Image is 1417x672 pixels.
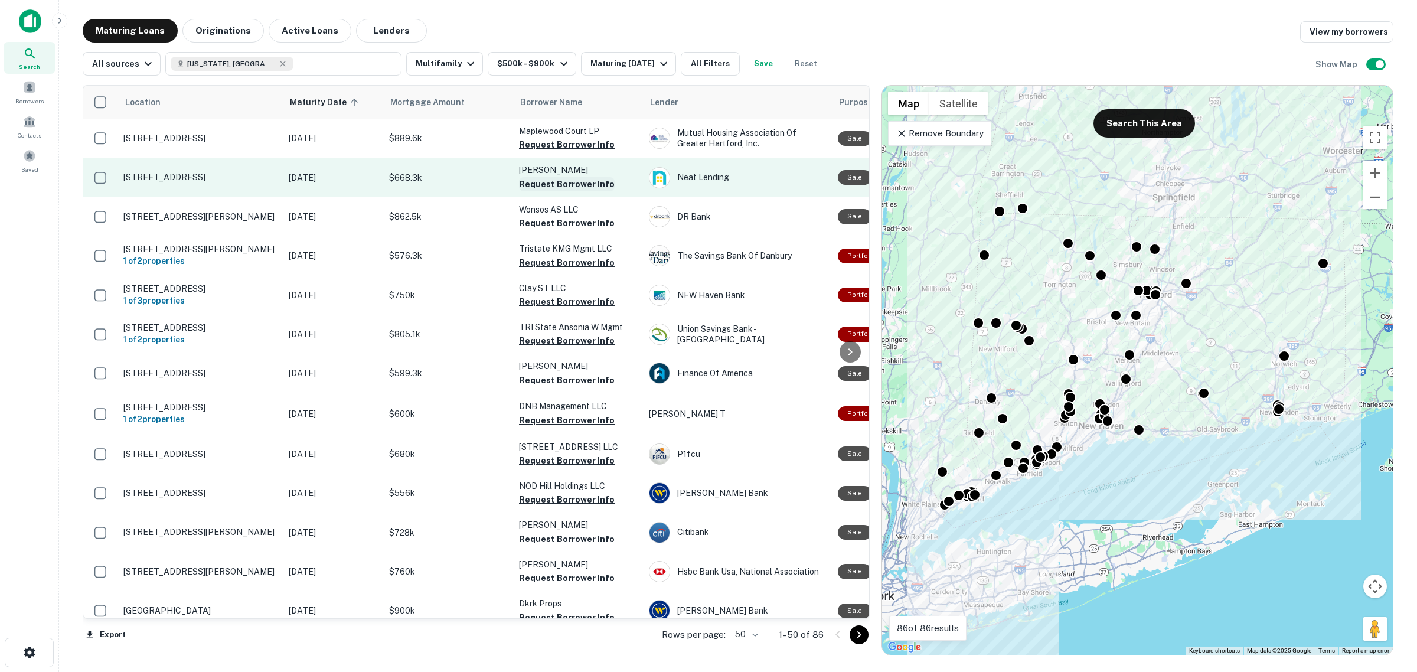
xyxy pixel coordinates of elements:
[649,561,826,582] div: Hsbc Bank Usa, National Association
[745,52,782,76] button: Save your search to get updates of matches that match your search criteria.
[779,628,824,642] p: 1–50 of 86
[4,110,55,142] a: Contacts
[649,324,670,344] img: picture
[1093,109,1195,138] button: Search This Area
[1189,647,1240,655] button: Keyboard shortcuts
[519,242,637,255] p: Tristate KMG Mgmt LLC
[929,92,988,115] button: Show satellite imagery
[1300,21,1393,43] a: View my borrowers
[289,367,377,380] p: [DATE]
[18,131,41,140] span: Contacts
[389,407,507,420] p: $600k
[289,448,377,461] p: [DATE]
[123,605,277,616] p: [GEOGRAPHIC_DATA]
[289,526,377,539] p: [DATE]
[289,604,377,617] p: [DATE]
[885,640,924,655] img: Google
[123,172,277,182] p: [STREET_ADDRESS]
[165,52,401,76] button: [US_STATE], [GEOGRAPHIC_DATA]
[520,95,582,109] span: Borrower Name
[730,626,760,643] div: 50
[289,487,377,500] p: [DATE]
[519,177,615,191] button: Request Borrower Info
[519,400,637,413] p: DNB Management LLC
[187,58,276,69] span: [US_STATE], [GEOGRAPHIC_DATA]
[513,86,643,119] th: Borrower Name
[838,564,871,579] div: Sale
[1358,578,1417,634] div: Chat Widget
[649,443,826,465] div: P1fcu
[590,57,671,71] div: Maturing [DATE]
[289,171,377,184] p: [DATE]
[123,368,277,379] p: [STREET_ADDRESS]
[838,366,871,381] div: Sale
[519,321,637,334] p: TRI State Ansonia W Mgmt
[897,621,959,635] p: 86 of 86 results
[581,52,676,76] button: Maturing [DATE]
[838,604,871,618] div: Sale
[4,42,55,74] a: Search
[488,52,576,76] button: $500k - $900k
[838,446,871,461] div: Sale
[850,625,869,644] button: Go to next page
[650,95,678,109] span: Lender
[649,483,670,503] img: picture
[4,76,55,108] a: Borrowers
[649,324,826,345] div: Union Savings Bank - [GEOGRAPHIC_DATA]
[519,334,615,348] button: Request Borrower Info
[4,145,55,177] a: Saved
[519,454,615,468] button: Request Borrower Info
[1363,185,1387,209] button: Zoom out
[649,522,826,543] div: Citibank
[92,57,155,71] div: All sources
[519,360,637,373] p: [PERSON_NAME]
[519,295,615,309] button: Request Borrower Info
[838,525,871,540] div: Sale
[356,19,427,43] button: Lenders
[1363,575,1387,598] button: Map camera controls
[838,327,885,341] div: This is a portfolio loan with 2 properties
[649,128,670,148] img: picture
[649,562,670,582] img: picture
[838,131,871,146] div: Sale
[289,132,377,145] p: [DATE]
[123,211,277,222] p: [STREET_ADDRESS][PERSON_NAME]
[838,170,871,185] div: Sale
[289,289,377,302] p: [DATE]
[1363,161,1387,185] button: Zoom in
[838,249,885,263] div: This is a portfolio loan with 2 properties
[888,92,929,115] button: Show street map
[519,558,637,571] p: [PERSON_NAME]
[519,256,615,270] button: Request Borrower Info
[289,565,377,578] p: [DATE]
[519,571,615,585] button: Request Borrower Info
[519,479,637,492] p: NOD Hill Holdings LLC
[662,628,726,642] p: Rows per page:
[519,203,637,216] p: Wonsos AS LLC
[838,486,871,501] div: Sale
[389,132,507,145] p: $889.6k
[389,210,507,223] p: $862.5k
[389,448,507,461] p: $680k
[123,133,277,143] p: [STREET_ADDRESS]
[649,206,826,227] div: DR Bank
[519,373,615,387] button: Request Borrower Info
[649,600,826,621] div: [PERSON_NAME] Bank
[519,518,637,531] p: [PERSON_NAME]
[649,523,670,543] img: picture
[283,86,383,119] th: Maturity Date
[649,167,826,188] div: Neat Lending
[896,126,984,141] p: Remove Boundary
[649,207,670,227] img: picture
[649,168,670,188] img: picture
[19,62,40,71] span: Search
[649,363,670,383] img: picture
[383,86,513,119] th: Mortgage Amount
[19,9,41,33] img: capitalize-icon.png
[885,640,924,655] a: Open this area in Google Maps (opens a new window)
[1342,647,1389,654] a: Report a map error
[649,285,670,305] img: picture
